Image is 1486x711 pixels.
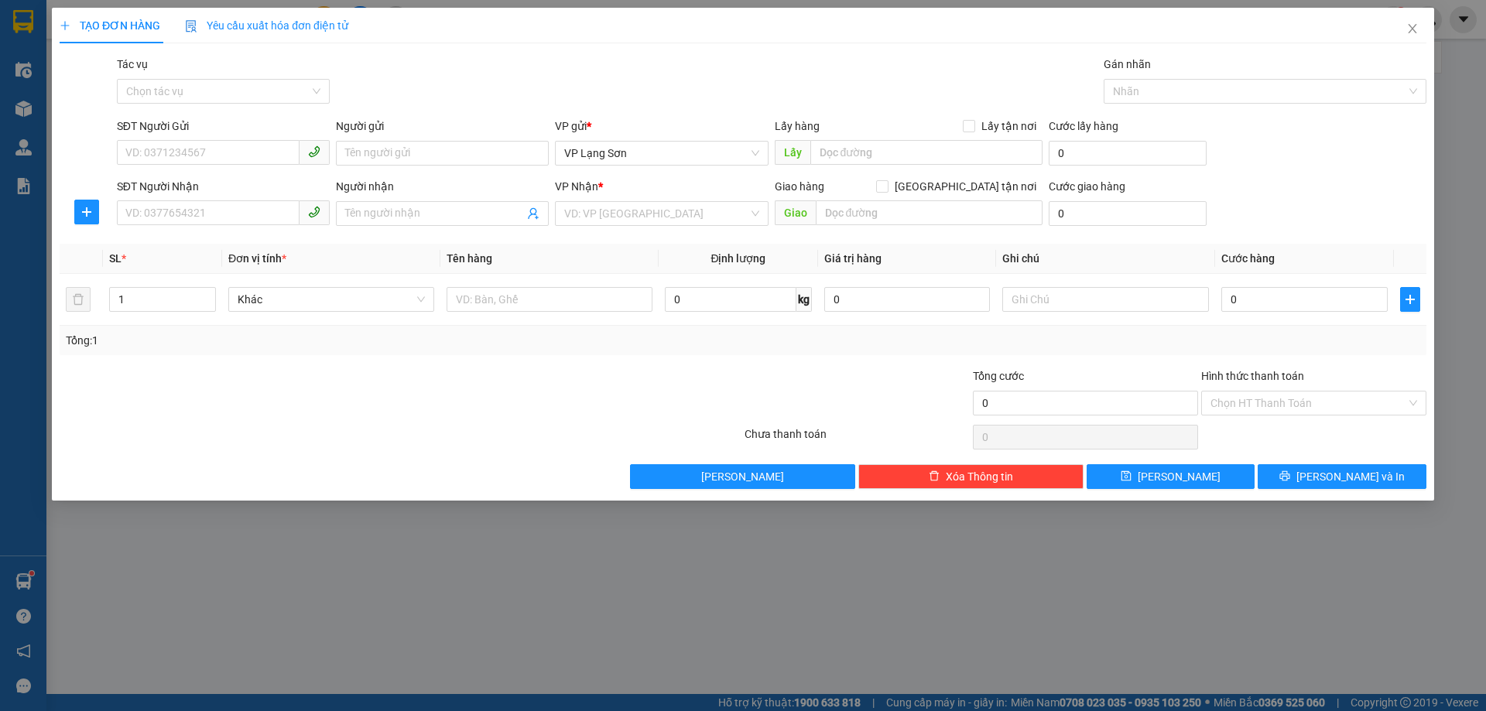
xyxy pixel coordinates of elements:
[743,426,971,453] div: Chưa thanh toán
[60,20,70,31] span: plus
[1003,287,1209,312] input: Ghi Chú
[308,206,320,218] span: phone
[60,19,160,32] span: TẠO ĐƠN HÀNG
[1221,252,1275,265] span: Cước hàng
[1400,287,1420,312] button: plus
[238,288,425,311] span: Khác
[1401,293,1419,306] span: plus
[975,118,1043,135] span: Lấy tận nơi
[1391,8,1434,51] button: Close
[308,145,320,158] span: phone
[556,118,769,135] div: VP gửi
[1121,470,1132,483] span: save
[447,252,492,265] span: Tên hàng
[973,370,1024,382] span: Tổng cước
[775,120,820,132] span: Lấy hàng
[824,287,991,312] input: 0
[824,252,882,265] span: Giá trị hàng
[66,332,574,349] div: Tổng: 1
[185,20,197,32] img: icon
[711,252,766,265] span: Định lượng
[1258,464,1426,489] button: printer[PERSON_NAME] và In
[565,142,759,165] span: VP Lạng Sơn
[528,207,540,220] span: user-add
[1406,22,1419,35] span: close
[75,206,98,218] span: plus
[556,180,599,193] span: VP Nhận
[74,200,99,224] button: plus
[1049,141,1207,166] input: Cước lấy hàng
[997,244,1215,274] th: Ghi chú
[775,180,824,193] span: Giao hàng
[631,464,856,489] button: [PERSON_NAME]
[816,200,1043,225] input: Dọc đường
[1201,370,1304,382] label: Hình thức thanh toán
[185,19,348,32] span: Yêu cầu xuất hóa đơn điện tử
[228,252,286,265] span: Đơn vị tính
[1104,58,1151,70] label: Gán nhãn
[1049,120,1118,132] label: Cước lấy hàng
[775,200,816,225] span: Giao
[336,178,549,195] div: Người nhận
[1087,464,1255,489] button: save[PERSON_NAME]
[946,468,1013,485] span: Xóa Thông tin
[775,140,810,165] span: Lấy
[1279,470,1290,483] span: printer
[929,470,940,483] span: delete
[109,252,122,265] span: SL
[1138,468,1221,485] span: [PERSON_NAME]
[796,287,812,312] span: kg
[810,140,1043,165] input: Dọc đường
[336,118,549,135] div: Người gửi
[702,468,785,485] span: [PERSON_NAME]
[1049,180,1125,193] label: Cước giao hàng
[859,464,1084,489] button: deleteXóa Thông tin
[447,287,652,312] input: VD: Bàn, Ghế
[117,178,330,195] div: SĐT Người Nhận
[117,118,330,135] div: SĐT Người Gửi
[889,178,1043,195] span: [GEOGRAPHIC_DATA] tận nơi
[1049,201,1207,226] input: Cước giao hàng
[66,287,91,312] button: delete
[117,58,148,70] label: Tác vụ
[1296,468,1405,485] span: [PERSON_NAME] và In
